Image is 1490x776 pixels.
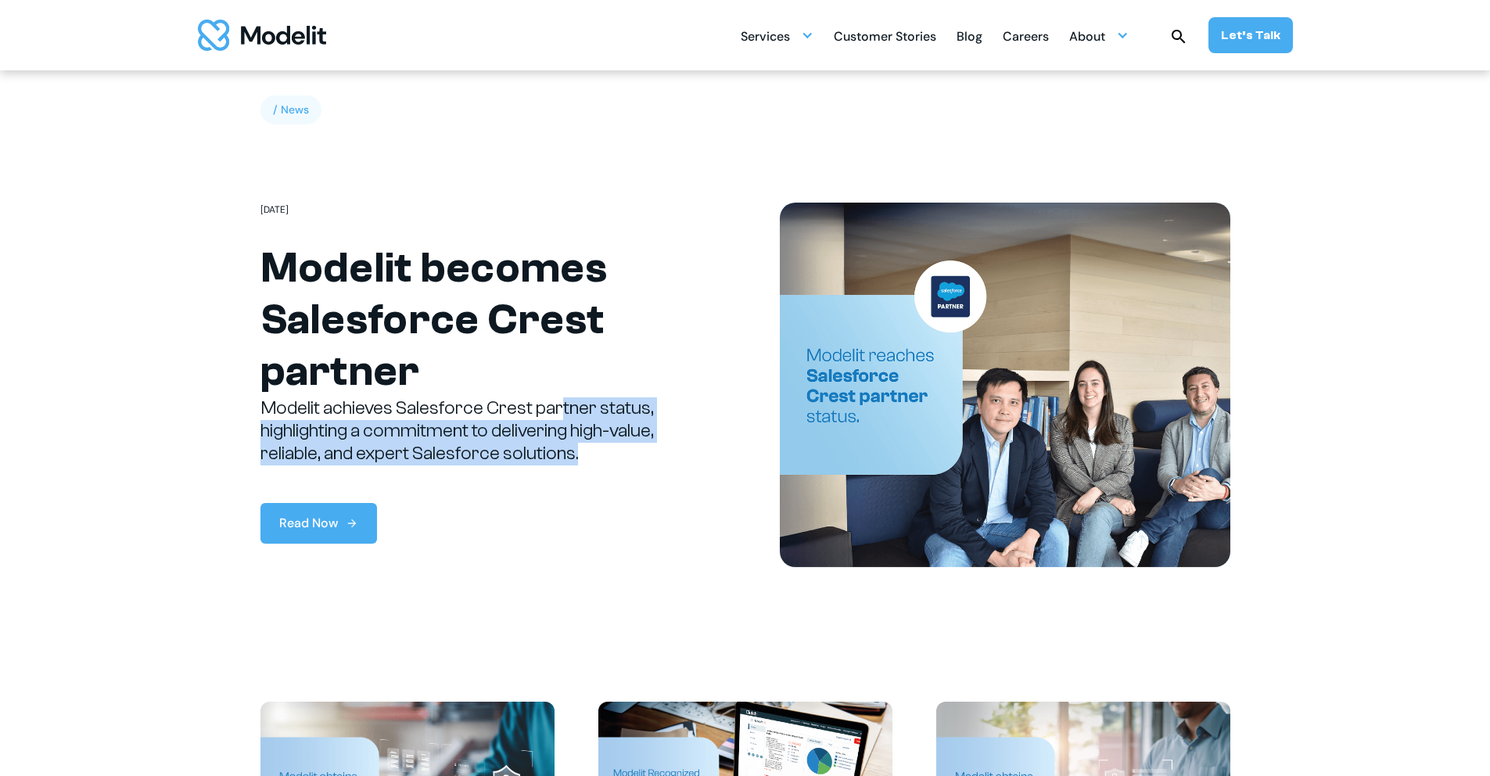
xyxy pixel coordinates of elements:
[1208,17,1293,53] a: Let’s Talk
[1069,20,1129,51] div: About
[834,20,936,51] a: Customer Stories
[957,20,982,51] a: Blog
[260,242,711,397] h1: Modelit becomes Salesforce Crest partner
[1003,20,1049,51] a: Careers
[346,517,358,530] img: arrow right
[741,20,813,51] div: Services
[260,203,289,217] div: [DATE]
[741,23,790,53] div: Services
[279,514,338,533] div: Read Now
[260,503,377,544] a: Read Now
[198,20,326,51] a: home
[834,23,936,53] div: Customer Stories
[260,95,321,124] div: / News
[198,20,326,51] img: modelit logo
[1221,27,1280,44] div: Let’s Talk
[1003,23,1049,53] div: Careers
[957,23,982,53] div: Blog
[260,397,711,465] p: Modelit achieves Salesforce Crest partner status, highlighting a commitment to delivering high-va...
[1069,23,1105,53] div: About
